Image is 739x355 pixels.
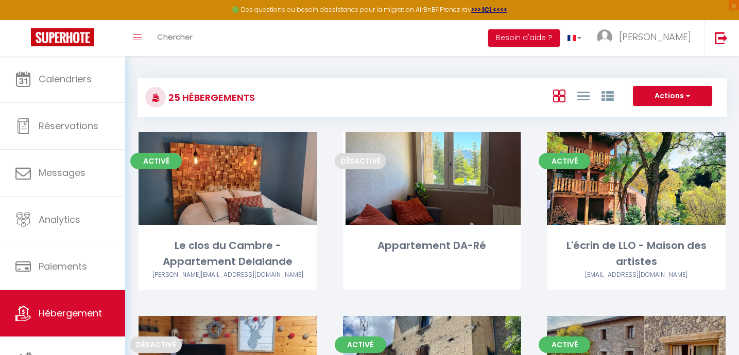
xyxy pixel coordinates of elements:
[547,270,726,280] div: Airbnb
[553,87,565,104] a: Vue en Box
[335,153,386,169] span: Désactivé
[39,119,98,132] span: Réservations
[589,20,704,56] a: ... [PERSON_NAME]
[539,336,590,353] span: Activé
[31,28,94,46] img: Super Booking
[39,73,92,85] span: Calendriers
[149,20,200,56] a: Chercher
[130,336,182,353] span: Désactivé
[715,31,728,44] img: logout
[601,87,614,104] a: Vue par Groupe
[139,238,317,270] div: Le clos du Cambre - Appartement Delalande
[157,31,193,42] span: Chercher
[539,153,590,169] span: Activé
[130,153,182,169] span: Activé
[619,30,691,43] span: [PERSON_NAME]
[39,307,102,319] span: Hébergement
[39,260,87,273] span: Paiements
[471,5,507,14] a: >>> ICI <<<<
[166,86,255,109] h3: 25 Hébergements
[577,87,590,104] a: Vue en Liste
[139,270,317,280] div: Airbnb
[597,29,612,45] img: ...
[39,166,85,179] span: Messages
[343,238,522,254] div: Appartement DA-Ré
[335,336,386,353] span: Activé
[633,86,712,106] button: Actions
[547,238,726,270] div: L'écrin de LLO - Maison des artistes
[39,213,80,226] span: Analytics
[488,29,560,47] button: Besoin d'aide ?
